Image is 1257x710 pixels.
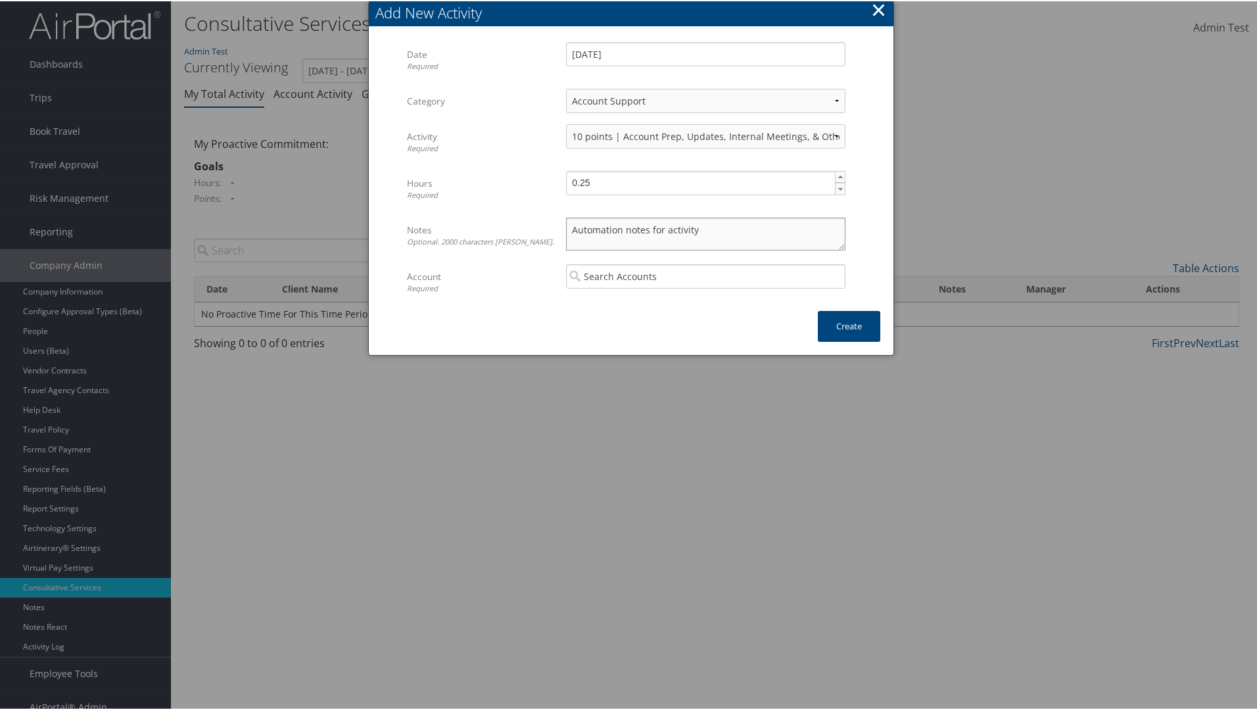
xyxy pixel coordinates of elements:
[407,235,556,247] div: Optional. 2000 characters [PERSON_NAME].
[407,282,556,293] div: Required
[836,170,846,181] span: ▲
[566,263,845,287] input: Search Accounts
[407,123,556,159] label: Activity
[407,87,556,112] label: Category
[407,263,556,299] label: Account
[407,41,556,77] label: Date
[836,183,846,193] span: ▼
[407,142,556,153] div: Required
[407,60,556,71] div: Required
[407,189,556,200] div: Required
[818,310,880,341] button: Create
[407,216,556,252] label: Notes
[375,1,893,22] div: Add New Activity
[835,170,845,182] a: ▲
[407,170,556,206] label: Hours
[835,181,845,194] a: ▼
